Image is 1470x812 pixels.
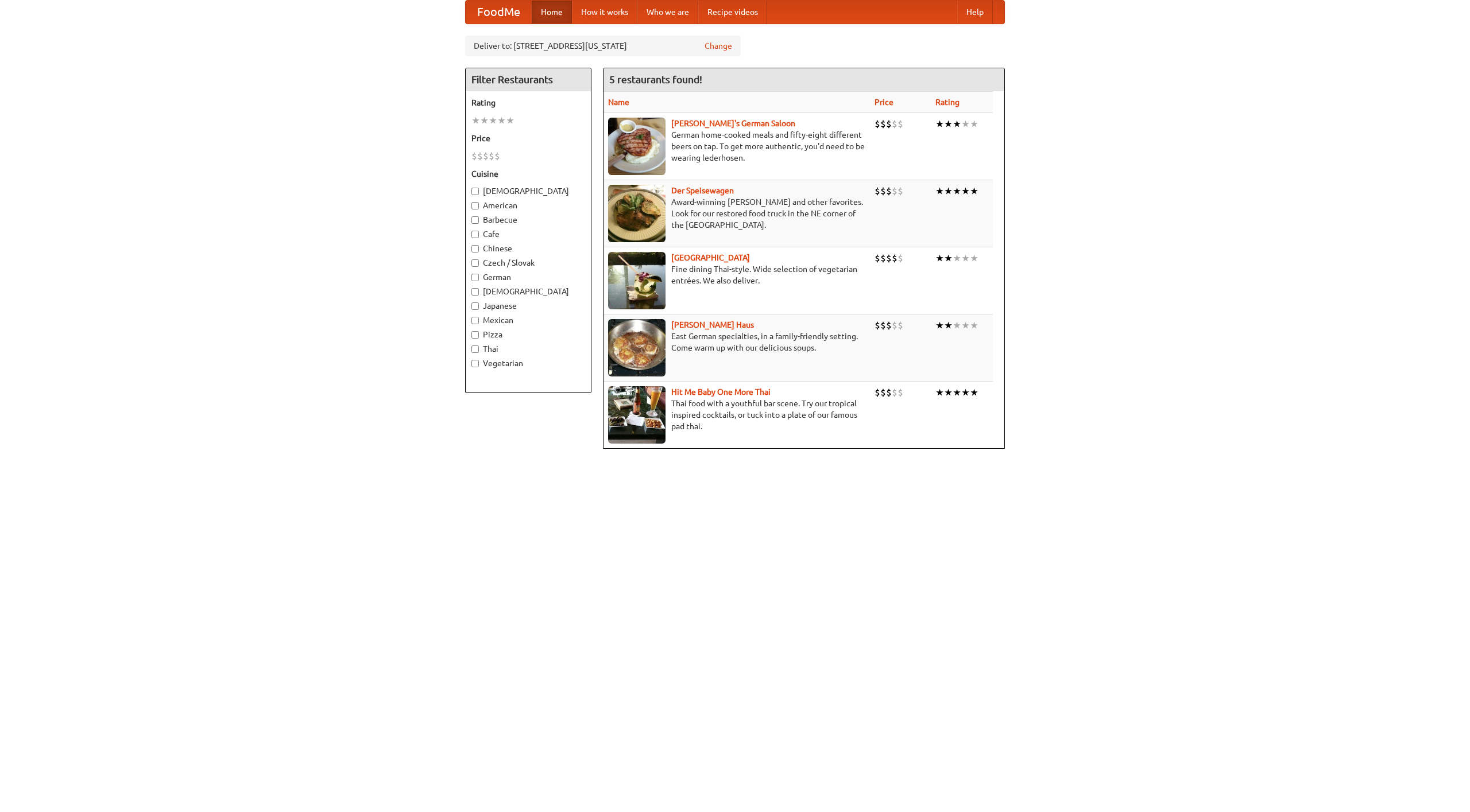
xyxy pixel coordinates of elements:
li: $ [875,319,880,332]
label: [DEMOGRAPHIC_DATA] [471,286,585,297]
li: ★ [480,114,489,127]
li: ★ [935,386,944,399]
label: Chinese [471,243,585,254]
li: ★ [953,252,961,265]
input: Czech / Slovak [471,259,479,267]
p: Thai food with a youthful bar scene. Try our tropical inspired cocktails, or tuck into a plate of... [608,398,865,432]
li: ★ [953,185,961,197]
label: Cafe [471,228,585,240]
li: $ [898,118,903,130]
li: ★ [961,386,970,399]
label: Vegetarian [471,358,585,369]
a: FoodMe [466,1,532,24]
b: [PERSON_NAME]'s German Saloon [671,119,795,128]
p: Fine dining Thai-style. Wide selection of vegetarian entrées. We also deliver. [608,263,865,286]
label: [DEMOGRAPHIC_DATA] [471,185,585,197]
li: $ [880,319,886,332]
input: Cafe [471,231,479,238]
a: [PERSON_NAME] Haus [671,320,754,329]
a: How it works [572,1,637,24]
li: ★ [961,185,970,197]
li: ★ [489,114,497,127]
h5: Price [471,133,585,144]
li: ★ [970,185,978,197]
p: East German specialties, in a family-friendly setting. Come warm up with our delicious soups. [608,331,865,353]
label: Mexican [471,314,585,326]
li: ★ [935,252,944,265]
li: $ [886,185,892,197]
p: German home-cooked meals and fifty-eight different beers on tap. To get more authentic, you'd nee... [608,129,865,164]
li: $ [494,150,500,162]
ng-pluralize: 5 restaurants found! [609,74,702,85]
li: $ [880,185,886,197]
a: Price [875,98,893,107]
label: American [471,200,585,211]
li: ★ [471,114,480,127]
li: ★ [961,319,970,332]
label: Japanese [471,300,585,312]
li: $ [886,386,892,399]
li: ★ [935,319,944,332]
li: $ [886,118,892,130]
input: Thai [471,345,479,353]
li: $ [892,319,898,332]
a: Name [608,98,629,107]
li: ★ [970,118,978,130]
li: $ [898,252,903,265]
input: Japanese [471,302,479,310]
input: [DEMOGRAPHIC_DATA] [471,188,479,195]
li: $ [898,185,903,197]
li: $ [892,386,898,399]
li: $ [892,252,898,265]
li: ★ [970,252,978,265]
li: ★ [944,386,953,399]
img: esthers.jpg [608,118,666,175]
li: $ [875,118,880,130]
img: kohlhaus.jpg [608,319,666,376]
li: $ [892,185,898,197]
li: $ [471,150,477,162]
input: Pizza [471,331,479,339]
li: ★ [935,118,944,130]
li: ★ [944,252,953,265]
h5: Cuisine [471,168,585,180]
li: ★ [506,114,514,127]
img: satay.jpg [608,252,666,309]
li: $ [886,252,892,265]
input: Chinese [471,245,479,252]
li: ★ [944,319,953,332]
label: German [471,271,585,283]
div: Deliver to: [STREET_ADDRESS][US_STATE] [465,36,741,56]
li: $ [880,252,886,265]
a: Home [532,1,572,24]
a: Der Speisewagen [671,186,734,195]
li: $ [898,386,903,399]
li: ★ [953,386,961,399]
li: ★ [944,118,953,130]
a: [GEOGRAPHIC_DATA] [671,253,750,262]
li: $ [483,150,489,162]
li: $ [875,386,880,399]
li: $ [875,185,880,197]
li: ★ [935,185,944,197]
a: Hit Me Baby One More Thai [671,387,771,397]
label: Barbecue [471,214,585,226]
input: American [471,202,479,209]
label: Czech / Slovak [471,257,585,269]
p: Award-winning [PERSON_NAME] and other favorites. Look for our restored food truck in the NE corne... [608,196,865,231]
li: $ [880,118,886,130]
a: Recipe videos [698,1,767,24]
h5: Rating [471,97,585,108]
li: ★ [961,252,970,265]
li: $ [477,150,483,162]
label: Thai [471,343,585,355]
li: $ [898,319,903,332]
a: Change [705,40,732,52]
input: [DEMOGRAPHIC_DATA] [471,288,479,296]
img: speisewagen.jpg [608,185,666,242]
li: ★ [970,319,978,332]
